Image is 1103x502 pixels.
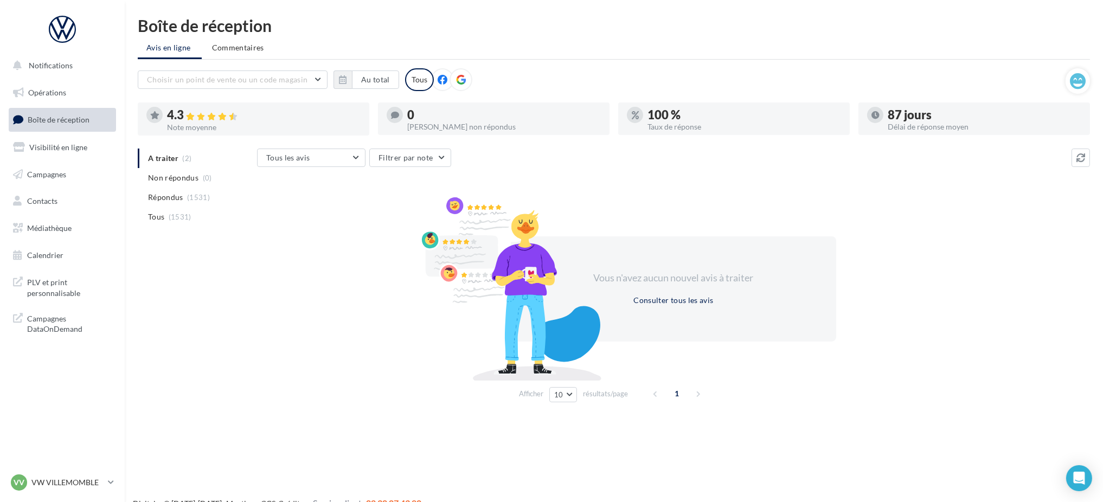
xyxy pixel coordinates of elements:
[147,75,307,84] span: Choisir un point de vente ou un code magasin
[405,68,434,91] div: Tous
[583,389,628,399] span: résultats/page
[148,172,198,183] span: Non répondus
[7,307,118,339] a: Campagnes DataOnDemand
[888,123,1081,131] div: Délai de réponse moyen
[27,169,66,178] span: Campagnes
[29,143,87,152] span: Visibilité en ligne
[28,88,66,97] span: Opérations
[7,244,118,267] a: Calendrier
[257,149,365,167] button: Tous les avis
[148,192,183,203] span: Répondus
[148,211,164,222] span: Tous
[369,149,451,167] button: Filtrer par note
[266,153,310,162] span: Tous les avis
[203,173,212,182] span: (0)
[7,136,118,159] a: Visibilité en ligne
[31,477,104,488] p: VW VILLEMOMBLE
[7,54,114,77] button: Notifications
[580,271,767,285] div: Vous n'avez aucun nouvel avis à traiter
[187,193,210,202] span: (1531)
[7,271,118,303] a: PLV et print personnalisable
[668,385,685,402] span: 1
[334,70,399,89] button: Au total
[7,163,118,186] a: Campagnes
[647,123,841,131] div: Taux de réponse
[9,472,116,493] a: VV VW VILLEMOMBLE
[29,61,73,70] span: Notifications
[549,387,577,402] button: 10
[167,109,361,121] div: 4.3
[407,109,601,121] div: 0
[629,294,717,307] button: Consulter tous les avis
[27,275,112,298] span: PLV et print personnalisable
[554,390,563,399] span: 10
[647,109,841,121] div: 100 %
[169,213,191,221] span: (1531)
[407,123,601,131] div: [PERSON_NAME] non répondus
[138,70,328,89] button: Choisir un point de vente ou un code magasin
[7,81,118,104] a: Opérations
[27,196,57,205] span: Contacts
[27,250,63,260] span: Calendrier
[212,42,264,53] span: Commentaires
[14,477,24,488] span: VV
[138,17,1090,34] div: Boîte de réception
[352,70,399,89] button: Au total
[7,217,118,240] a: Médiathèque
[27,311,112,334] span: Campagnes DataOnDemand
[7,108,118,131] a: Boîte de réception
[7,190,118,213] a: Contacts
[1066,465,1092,491] div: Open Intercom Messenger
[519,389,543,399] span: Afficher
[28,115,89,124] span: Boîte de réception
[888,109,1081,121] div: 87 jours
[27,223,72,233] span: Médiathèque
[167,124,361,131] div: Note moyenne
